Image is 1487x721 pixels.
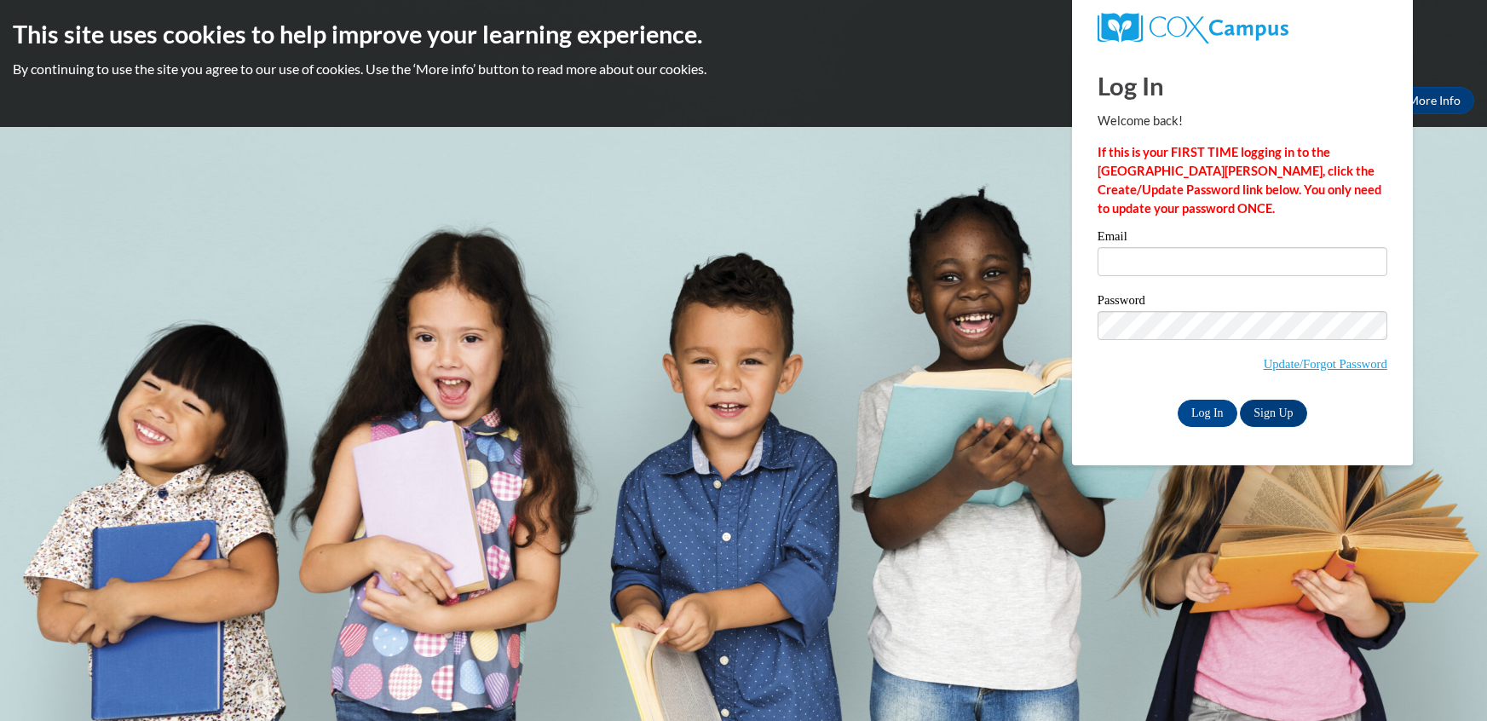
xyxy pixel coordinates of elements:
a: Update/Forgot Password [1264,357,1387,371]
a: COX Campus [1098,13,1387,43]
strong: If this is your FIRST TIME logging in to the [GEOGRAPHIC_DATA][PERSON_NAME], click the Create/Upd... [1098,145,1381,216]
label: Password [1098,294,1387,311]
h1: Log In [1098,68,1387,103]
input: Log In [1178,400,1237,427]
label: Email [1098,230,1387,247]
a: Sign Up [1240,400,1306,427]
img: COX Campus [1098,13,1288,43]
p: By continuing to use the site you agree to our use of cookies. Use the ‘More info’ button to read... [13,60,1474,78]
p: Welcome back! [1098,112,1387,130]
a: More Info [1394,87,1474,114]
h2: This site uses cookies to help improve your learning experience. [13,17,1474,51]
